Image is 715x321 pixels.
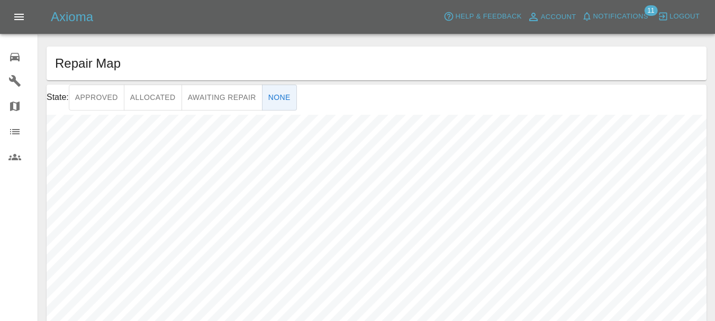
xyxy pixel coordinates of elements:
[579,8,651,25] button: Notifications
[524,8,579,25] a: Account
[441,8,524,25] button: Help & Feedback
[6,4,32,30] button: Open drawer
[262,85,297,111] button: None
[655,8,702,25] button: Logout
[644,5,657,16] span: 11
[47,85,297,111] div: State:
[669,11,700,23] span: Logout
[541,11,576,23] span: Account
[69,85,124,111] button: Approved
[51,8,93,25] h5: Axioma
[55,55,121,72] h1: Repair Map
[455,11,521,23] span: Help & Feedback
[182,85,263,111] button: Awaiting Repair
[124,85,182,111] button: Allocated
[593,11,648,23] span: Notifications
